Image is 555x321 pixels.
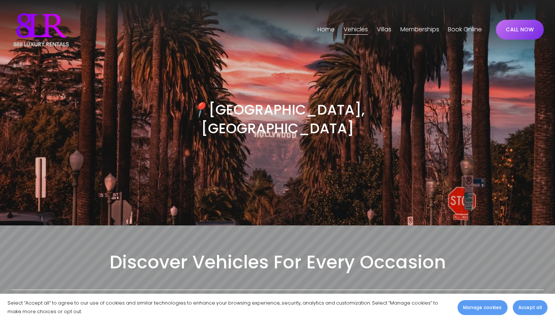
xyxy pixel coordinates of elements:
[191,100,208,119] em: 📍
[496,20,544,40] a: CALL NOW
[11,251,544,274] h2: Discover Vehicles For Every Occasion
[317,24,335,36] a: Home
[344,24,368,35] span: Vehicles
[448,24,482,36] a: Book Online
[400,24,439,36] a: Memberships
[518,304,542,311] span: Accept all
[7,299,450,316] p: Select “Accept all” to agree to our use of cookies and similar technologies to enhance your brows...
[513,300,548,315] button: Accept all
[11,11,71,49] img: Luxury Car &amp; Home Rentals For Every Occasion
[377,24,391,36] a: folder dropdown
[344,24,368,36] a: folder dropdown
[377,24,391,35] span: Villas
[458,300,507,315] button: Manage cookies
[144,101,410,138] h3: [GEOGRAPHIC_DATA], [GEOGRAPHIC_DATA]
[463,304,502,311] span: Manage cookies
